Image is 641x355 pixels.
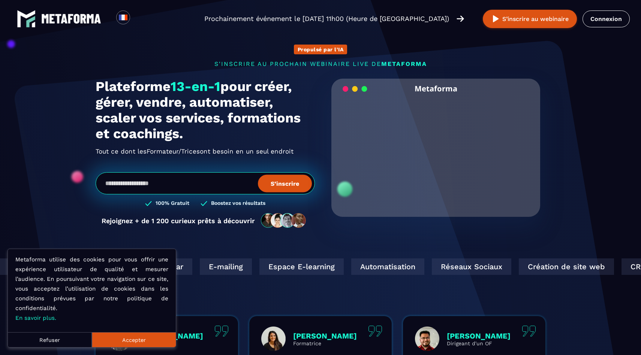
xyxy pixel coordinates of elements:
h2: Tout ce dont les ont besoin en un seul endroit [96,145,315,157]
button: S’inscrire [258,175,312,192]
div: Automatisation [350,258,424,275]
img: fr [118,13,128,22]
h2: Metaforma [415,79,457,98]
div: E-mailing [199,258,251,275]
img: quote [522,325,536,337]
img: play [491,14,500,24]
div: Espace E-learning [259,258,343,275]
img: loading [343,85,367,92]
p: Formatrice [293,340,357,346]
img: profile [261,327,286,351]
img: profile [415,327,439,351]
button: Refuser [8,332,92,347]
p: [PERSON_NAME] [447,331,511,340]
div: Search for option [130,10,148,27]
img: checked [201,200,207,207]
h3: 100% Gratuit [156,200,189,207]
p: Propulsé par l'IA [298,46,344,52]
div: Réseaux Sociaux [431,258,511,275]
img: arrow-right [457,15,464,23]
p: Rejoignez + de 1 200 curieux prêts à découvrir [102,217,255,225]
button: Accepter [92,332,176,347]
p: Prochainement événement le [DATE] 11h00 (Heure de [GEOGRAPHIC_DATA]) [204,13,449,24]
img: logo [17,9,36,28]
span: 13-en-1 [171,79,220,94]
a: Connexion [583,10,630,27]
div: Création de site web [518,258,613,275]
img: checked [145,200,152,207]
button: S’inscrire au webinaire [483,10,577,28]
p: Metaforma utilise des cookies pour vous offrir une expérience utilisateur de qualité et mesurer l... [15,255,168,323]
span: Formateur/Trices [147,145,200,157]
input: Search for option [136,14,142,23]
a: En savoir plus. [15,315,56,321]
div: Webinar [144,258,192,275]
h3: Boostez vos résultats [211,200,265,207]
p: s'inscrire au prochain webinaire live de [96,60,545,67]
img: quote [368,325,382,337]
h1: Plateforme pour créer, gérer, vendre, automatiser, scaler vos services, formations et coachings. [96,79,315,142]
img: logo [41,14,101,24]
span: METAFORMA [381,60,427,67]
p: [PERSON_NAME] [293,331,357,340]
img: quote [214,325,229,337]
p: Dirigeant d'un OF [447,340,511,346]
video: Your browser does not support the video tag. [337,98,535,197]
img: community-people [259,213,309,228]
